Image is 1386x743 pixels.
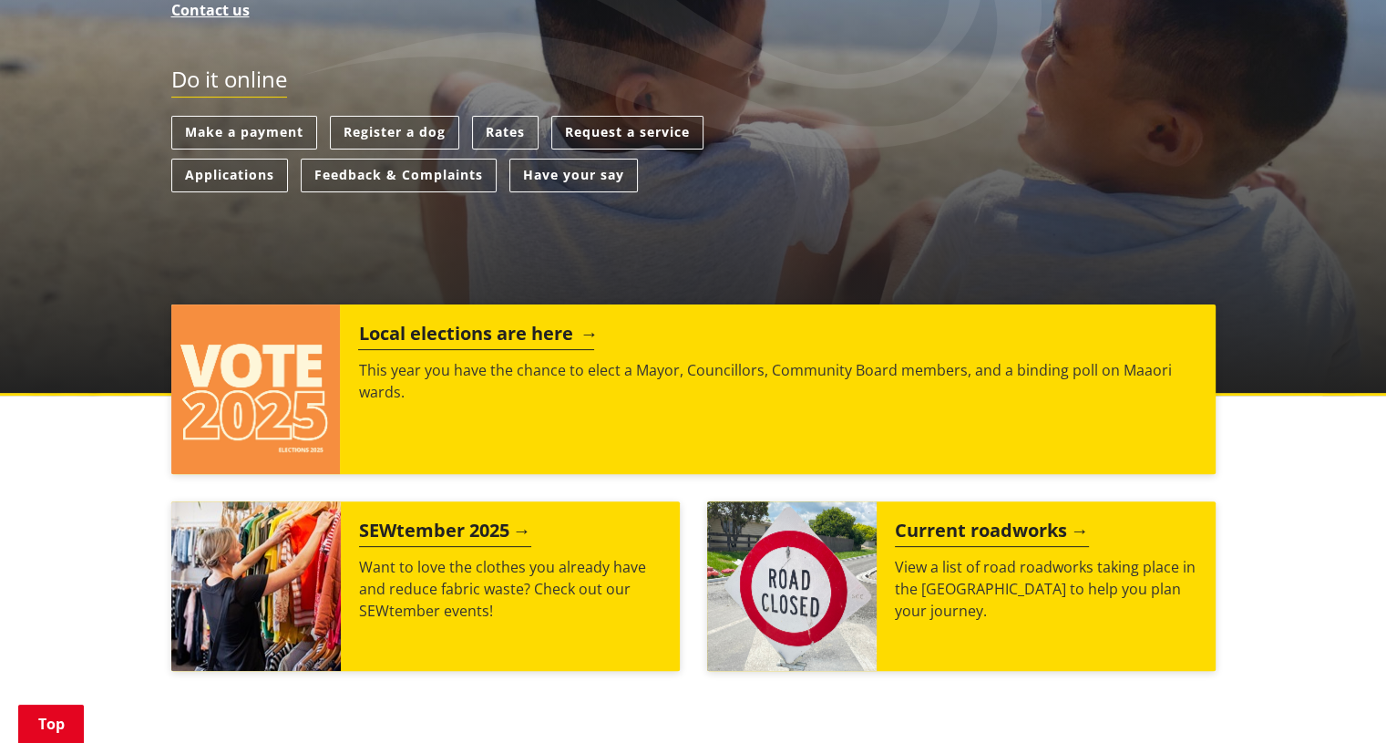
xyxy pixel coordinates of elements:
h2: Current roadworks [895,520,1089,547]
a: Register a dog [330,116,459,150]
a: Request a service [551,116,703,150]
a: Current roadworks View a list of road roadworks taking place in the [GEOGRAPHIC_DATA] to help you... [707,501,1216,671]
p: View a list of road roadworks taking place in the [GEOGRAPHIC_DATA] to help you plan your journey. [895,556,1197,622]
a: Local elections are here This year you have the chance to elect a Mayor, Councillors, Community B... [171,304,1216,474]
a: Make a payment [171,116,317,150]
a: SEWtember 2025 Want to love the clothes you already have and reduce fabric waste? Check out our S... [171,501,680,671]
p: This year you have the chance to elect a Mayor, Councillors, Community Board members, and a bindi... [358,359,1196,403]
h2: Local elections are here [358,323,594,350]
img: Vote 2025 [171,304,341,474]
img: Road closed sign [707,501,877,671]
p: Want to love the clothes you already have and reduce fabric waste? Check out our SEWtember events! [359,556,662,622]
a: Rates [472,116,539,150]
a: Top [18,705,84,743]
img: SEWtember [171,501,341,671]
h2: SEWtember 2025 [359,520,531,547]
a: Applications [171,159,288,192]
a: Have your say [509,159,638,192]
a: Feedback & Complaints [301,159,497,192]
iframe: Messenger Launcher [1302,666,1368,732]
h2: Do it online [171,67,287,98]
